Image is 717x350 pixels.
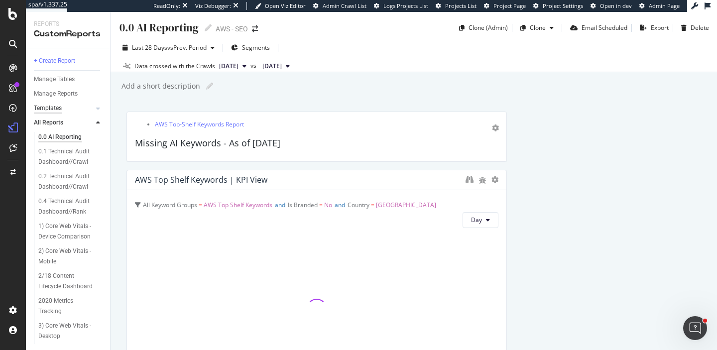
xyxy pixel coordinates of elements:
a: + Create Report [34,56,103,66]
button: Clone [516,20,558,36]
div: Delete [691,23,709,32]
span: vs Prev. Period [167,43,207,52]
span: = [319,201,323,209]
span: = [371,201,374,209]
a: Open in dev [591,2,632,10]
div: bug [478,177,486,184]
span: vs [250,61,258,70]
button: Delete [677,20,709,36]
span: Admin Crawl List [323,2,366,9]
span: Projects List [445,2,477,9]
a: 2/18 Content Lifecycle Dashboard [38,271,103,292]
div: 2020 Metrics Tracking [38,296,94,317]
div: Manage Tables [34,74,75,85]
div: Export [651,23,669,32]
div: CustomReports [34,28,102,40]
a: AWS Top-Shelf Keywords Report [155,120,244,128]
a: Logs Projects List [374,2,428,10]
a: 1) Core Web Vitals - Device Comparison [38,221,103,242]
div: Reports [34,20,102,28]
div: 2) Core Web Vitals - Mobile [38,246,95,267]
a: Projects List [436,2,477,10]
a: 3) Core Web Vitals - Desktop [38,321,103,342]
span: Segments [242,43,270,52]
a: 0.1 Technical Audit Dashboard//Crawl [38,146,103,167]
a: All Reports [34,117,93,128]
a: 2) Core Web Vitals - Mobile [38,246,103,267]
div: binoculars [466,175,474,183]
span: Open Viz Editor [265,2,306,9]
div: gear [492,124,499,131]
span: 2025 Jul. 30th [262,62,282,71]
a: Admin Crawl List [313,2,366,10]
div: 0.2 Technical Audit Dashboard//Crawl [38,171,98,192]
h2: Missing AI Keywords - As of [DATE] [135,138,498,148]
div: 1) Core Web Vitals - Device Comparison [38,221,98,242]
span: and [275,201,285,209]
span: and [335,201,345,209]
button: Clone (Admin) [455,20,508,36]
span: AWS Top Shelf Keywords [204,201,272,209]
span: Logs Projects List [383,2,428,9]
div: 3) Core Web Vitals - Desktop [38,321,96,342]
span: Project Page [493,2,526,9]
div: All Reports [34,117,63,128]
div: Viz Debugger: [195,2,231,10]
span: [GEOGRAPHIC_DATA] [376,201,436,209]
span: 2025 Sep. 3rd [219,62,239,71]
a: 2020 Metrics Tracking [38,296,103,317]
button: Day [463,212,498,228]
a: 0.0 AI Reporting [38,132,103,142]
div: + Create Report [34,56,75,66]
button: Email Scheduled [566,20,627,36]
a: Project Settings [533,2,583,10]
div: 0.4 Technical Audit Dashboard//Rank [38,196,97,217]
div: Data crossed with the Crawls [134,62,215,71]
div: AWS Top Shelf Keywords | KPI View [135,175,267,185]
a: Open Viz Editor [255,2,306,10]
button: Last 28 DaysvsPrev. Period [119,40,219,56]
div: AWS - SEO [216,24,248,34]
span: = [199,201,202,209]
div: 0.0 AI Reporting [119,20,199,35]
div: Add a short description [120,81,200,91]
a: Manage Tables [34,74,103,85]
div: Templates [34,103,62,114]
div: Clone [530,23,546,32]
div: AWS Top-Shelf Keywords Report Missing AI Keywords - As of [DATE] [126,112,507,162]
a: 0.2 Technical Audit Dashboard//Crawl [38,171,103,192]
div: 2/18 Content Lifecycle Dashboard [38,271,97,292]
span: No [324,201,332,209]
i: Edit report name [206,83,213,90]
button: [DATE] [215,60,250,72]
div: Manage Reports [34,89,78,99]
iframe: Intercom live chat [683,316,707,340]
div: arrow-right-arrow-left [252,25,258,32]
div: 0.1 Technical Audit Dashboard//Crawl [38,146,98,167]
i: Edit report name [205,24,212,31]
a: Manage Reports [34,89,103,99]
span: Day [471,216,482,224]
div: 0.0 AI Reporting [38,132,82,142]
a: 0.4 Technical Audit Dashboard//Rank [38,196,103,217]
button: Segments [227,40,274,56]
a: Admin Page [639,2,680,10]
button: [DATE] [258,60,294,72]
div: Clone (Admin) [469,23,508,32]
div: Email Scheduled [582,23,627,32]
a: Templates [34,103,93,114]
span: Country [348,201,369,209]
button: Export [636,20,669,36]
a: Project Page [484,2,526,10]
span: Open in dev [600,2,632,9]
span: Admin Page [649,2,680,9]
span: Last 28 Days [132,43,167,52]
div: ReadOnly: [153,2,180,10]
span: All Keyword Groups [143,201,197,209]
span: Project Settings [543,2,583,9]
span: Is Branded [288,201,318,209]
